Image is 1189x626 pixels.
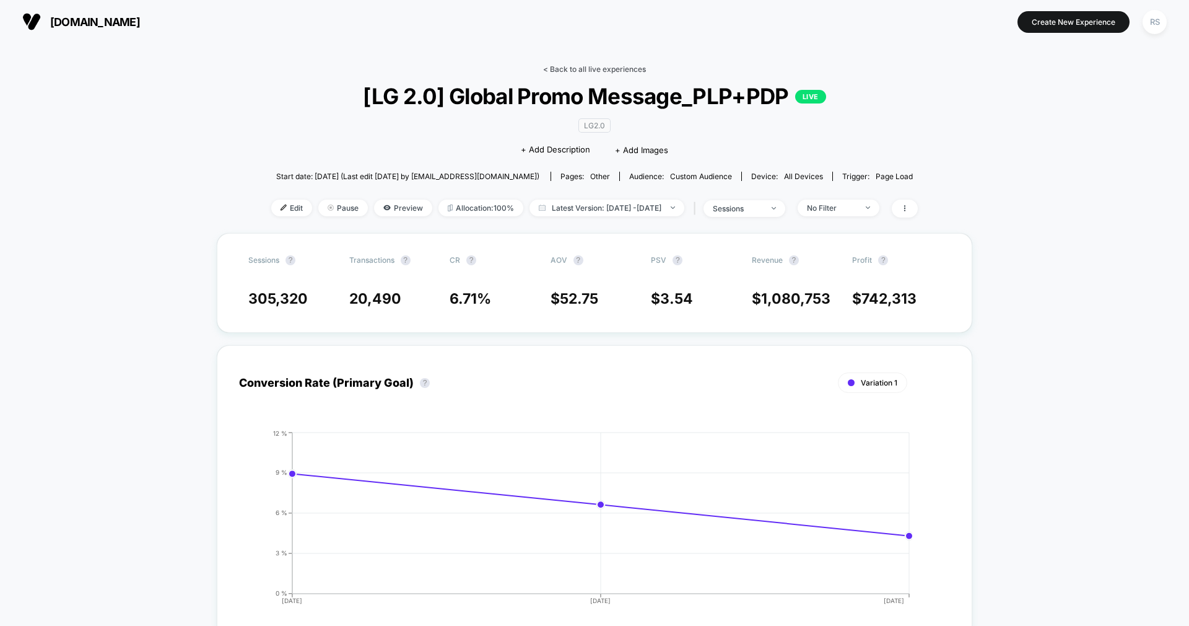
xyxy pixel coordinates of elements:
tspan: [DATE] [282,597,302,604]
tspan: 12 % [273,429,287,436]
span: Pause [318,200,368,216]
span: Revenue [752,255,783,265]
span: 3.54 [660,290,693,307]
span: [LG 2.0] Global Promo Message_PLP+PDP [303,83,886,109]
tspan: 9 % [276,469,287,476]
span: $ [651,290,693,307]
div: Pages: [560,172,610,181]
span: 1,080,753 [761,290,830,307]
button: ? [878,255,888,265]
button: ? [789,255,799,265]
span: 305,320 [248,290,308,307]
button: Create New Experience [1017,11,1130,33]
a: < Back to all live experiences [543,64,646,74]
div: RS [1143,10,1167,34]
button: ? [673,255,682,265]
div: Trigger: [842,172,913,181]
span: 742,313 [861,290,917,307]
img: calendar [539,205,546,211]
span: + Add Description [521,144,590,156]
span: Sessions [248,255,279,265]
div: No Filter [807,203,856,213]
span: Edit [271,200,312,216]
button: ? [573,255,583,265]
span: Profit [852,255,872,265]
img: end [328,205,334,211]
span: $ [551,290,598,307]
img: rebalance [448,205,453,211]
img: end [671,206,675,209]
span: AOV [551,255,567,265]
button: ? [285,255,295,265]
span: $ [752,290,830,307]
img: Visually logo [22,12,41,31]
div: Audience: [629,172,732,181]
span: + Add Images [615,145,668,155]
tspan: 3 % [276,549,287,557]
span: Start date: [DATE] (Last edit [DATE] by [EMAIL_ADDRESS][DOMAIN_NAME]) [276,172,539,181]
img: edit [281,205,287,211]
div: sessions [713,204,762,213]
span: other [590,172,610,181]
tspan: 0 % [276,589,287,597]
span: Preview [374,200,432,216]
span: Custom Audience [670,172,732,181]
span: LG2.0 [578,118,611,133]
span: Transactions [349,255,394,265]
span: all devices [784,172,823,181]
span: Device: [741,172,832,181]
span: Allocation: 100% [438,200,523,216]
p: LIVE [795,90,826,104]
button: ? [466,255,476,265]
span: $ [852,290,917,307]
button: [DOMAIN_NAME] [19,12,144,32]
tspan: 6 % [276,509,287,516]
span: 52.75 [560,290,598,307]
span: Page Load [876,172,913,181]
tspan: [DATE] [884,597,905,604]
img: end [772,207,776,209]
button: ? [401,255,411,265]
span: 6.71 % [450,290,491,307]
tspan: [DATE] [590,597,611,604]
span: Variation 1 [861,378,897,387]
span: [DOMAIN_NAME] [50,15,140,29]
button: RS [1139,9,1170,35]
span: Latest Version: [DATE] - [DATE] [529,200,684,216]
span: | [690,200,703,218]
div: CONVERSION_RATE [227,430,938,615]
span: CR [450,255,460,265]
button: ? [420,378,430,388]
img: end [866,206,870,209]
span: 20,490 [349,290,401,307]
span: PSV [651,255,666,265]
